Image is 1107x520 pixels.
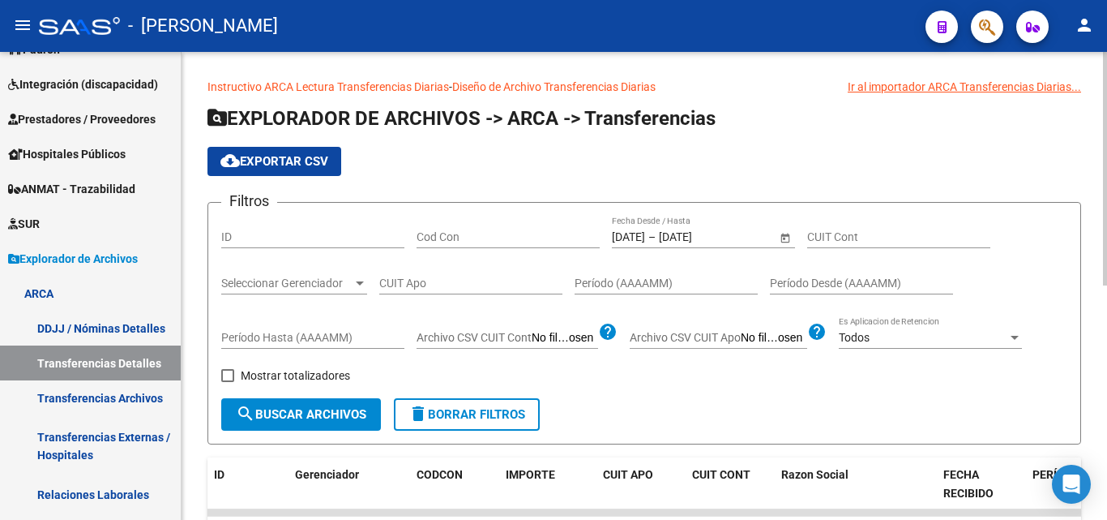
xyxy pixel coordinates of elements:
[741,331,807,346] input: Archivo CSV CUIT Apo
[781,468,848,481] span: Razon Social
[8,180,135,198] span: ANMAT - Trazabilidad
[394,398,540,431] button: Borrar Filtros
[596,458,686,511] datatable-header-cell: CUIT APO
[13,15,32,35] mat-icon: menu
[8,110,156,128] span: Prestadores / Proveedores
[207,78,1081,96] p: -
[241,366,350,385] span: Mostrar totalizadores
[8,145,126,163] span: Hospitales Públicos
[220,154,328,169] span: Exportar CSV
[221,190,277,213] h3: Filtros
[128,8,278,44] span: - [PERSON_NAME]
[289,458,410,511] datatable-header-cell: Gerenciador
[1032,468,1080,481] span: PERÍODO
[417,468,463,481] span: CODCON
[207,107,716,130] span: EXPLORADOR DE ARCHIVOS -> ARCA -> Transferencias
[417,331,532,344] span: Archivo CSV CUIT Cont
[659,230,738,244] input: Fecha fin
[1052,465,1091,504] div: Open Intercom Messenger
[214,468,224,481] span: ID
[220,151,240,170] mat-icon: cloud_download
[207,458,289,511] datatable-header-cell: ID
[8,215,40,233] span: SUR
[603,468,653,481] span: CUIT APO
[408,404,428,423] mat-icon: delete
[1026,458,1091,511] datatable-header-cell: PERÍODO
[221,277,353,290] span: Seleccionar Gerenciador
[776,229,793,246] button: Open calendar
[221,398,381,431] button: Buscar Archivos
[686,458,775,511] datatable-header-cell: CUIT CONT
[839,331,870,344] span: Todos
[452,80,656,93] a: Diseño de Archivo Transferencias Diarias
[692,468,750,481] span: CUIT CONT
[630,331,741,344] span: Archivo CSV CUIT Apo
[410,458,467,511] datatable-header-cell: CODCON
[943,468,994,500] span: FECHA RECIBIDO
[236,404,255,423] mat-icon: search
[207,147,341,176] button: Exportar CSV
[499,458,596,511] datatable-header-cell: IMPORTE
[8,250,138,268] span: Explorador de Archivos
[848,78,1081,96] div: Ir al importador ARCA Transferencias Diarias...
[506,468,555,481] span: IMPORTE
[532,331,598,346] input: Archivo CSV CUIT Cont
[775,458,937,511] datatable-header-cell: Razon Social
[8,75,158,93] span: Integración (discapacidad)
[612,230,645,244] input: Fecha inicio
[295,468,359,481] span: Gerenciador
[236,407,366,422] span: Buscar Archivos
[937,458,1026,511] datatable-header-cell: FECHA RECIBIDO
[807,322,827,342] mat-icon: help
[1075,15,1094,35] mat-icon: person
[648,230,656,244] span: –
[598,322,618,342] mat-icon: help
[408,407,525,422] span: Borrar Filtros
[207,80,449,93] a: Instructivo ARCA Lectura Transferencias Diarias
